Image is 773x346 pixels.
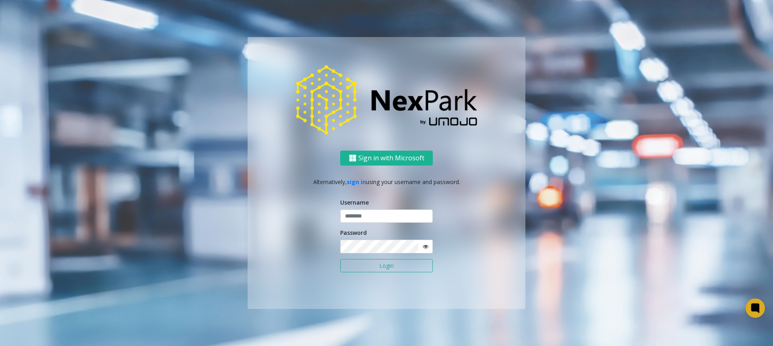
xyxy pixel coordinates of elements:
label: Username [340,198,369,207]
label: Password [340,228,367,237]
a: sign in [347,178,366,186]
button: Sign in with Microsoft [340,151,433,166]
p: Alternatively, using your username and password. [256,178,517,186]
button: Login [340,259,433,273]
